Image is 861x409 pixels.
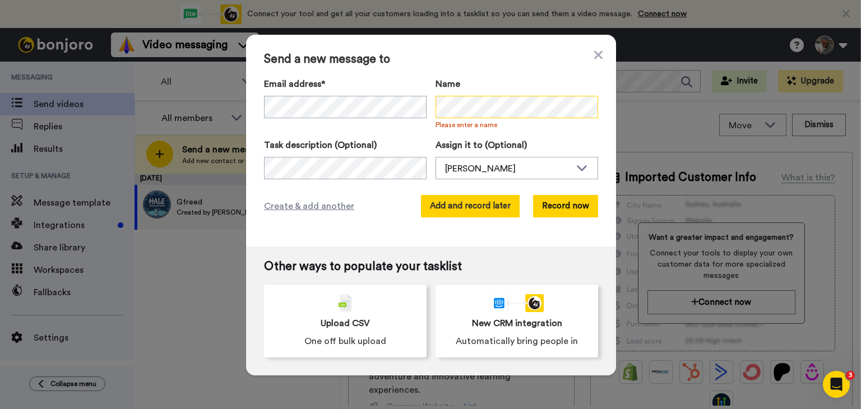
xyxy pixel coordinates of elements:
label: Email address* [264,77,427,91]
span: Please enter a name [436,120,598,129]
span: Name [436,77,460,91]
span: 3 [846,371,855,380]
iframe: Intercom live chat [823,371,850,398]
button: Record now [533,195,598,217]
span: New CRM integration [472,317,562,330]
span: Automatically bring people in [456,334,578,348]
span: Send a new message to [264,53,598,66]
div: animation [490,294,544,312]
button: Add and record later [421,195,520,217]
label: Task description (Optional) [264,138,427,152]
img: csv-grey.png [339,294,352,312]
span: Upload CSV [321,317,370,330]
div: [PERSON_NAME] [445,162,571,175]
span: Other ways to populate your tasklist [264,260,598,273]
span: One off bulk upload [304,334,386,348]
label: Assign it to (Optional) [436,138,598,152]
span: Create & add another [264,199,354,213]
